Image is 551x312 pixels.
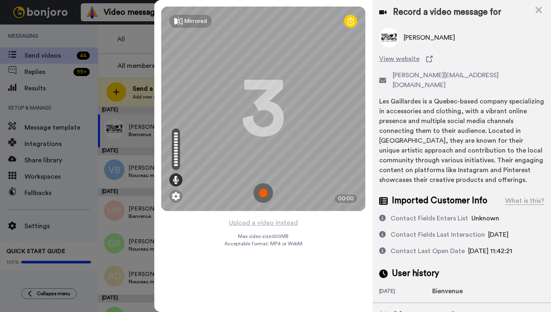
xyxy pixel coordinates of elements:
span: Acceptable format: MP4 or WebM [224,240,302,247]
div: [DATE] [379,288,432,296]
span: View website [379,54,420,64]
button: Upload a video instead [227,218,300,228]
a: View website [379,54,544,64]
span: Unknown [471,215,499,222]
span: Max video size: 500 MB [238,233,289,240]
div: Contact Fields Last Interaction [391,230,485,240]
div: 3 [241,78,286,139]
span: [DATE] [488,231,509,238]
img: ic_record_start.svg [253,183,273,203]
span: [PERSON_NAME][EMAIL_ADDRESS][DOMAIN_NAME] [393,70,544,90]
div: Contact Fields Enters List [391,213,468,223]
span: User history [392,267,439,280]
div: Bienvenue [432,286,473,296]
div: What is this? [505,196,544,206]
span: Imported Customer Info [392,195,487,207]
div: Contact Last Open Date [391,246,465,256]
div: Les Gaillardes is a Quebec-based company specializing in accessories and clothing, with a vibrant... [379,97,544,185]
span: [DATE] 11:42:21 [468,248,512,254]
img: ic_gear.svg [172,192,180,200]
div: 00:00 [335,195,357,203]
